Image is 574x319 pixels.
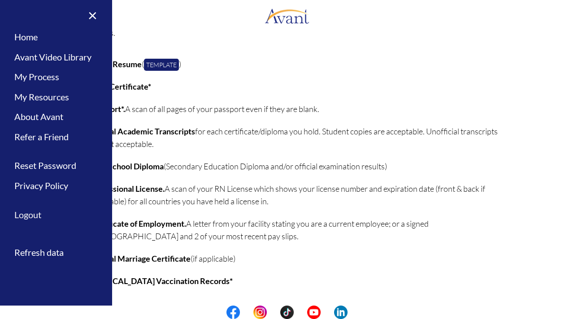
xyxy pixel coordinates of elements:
[90,182,499,207] p: A scan of your RN License which shows your license number and expiration date (front & back if ap...
[267,306,280,319] img: blank.png
[90,219,186,228] b: Certificate of Employment.
[90,252,499,265] p: (if applicable)
[90,161,164,171] b: High School Diploma
[90,276,233,286] b: [MEDICAL_DATA] Vaccination Records*
[321,306,334,319] img: blank.png
[294,306,307,319] img: blank.png
[253,306,267,319] img: in.png
[265,2,309,29] img: logo.png
[90,184,165,194] b: Professional License.
[90,82,151,91] b: Birth Certificate*
[307,306,321,319] img: yt.png
[90,160,499,172] p: (Secondary Education Diploma and/or official examination results)
[144,59,179,71] a: Template
[240,306,253,319] img: blank.png
[280,306,294,319] img: tt.png
[226,306,240,319] img: fb.png
[90,254,191,263] b: Official Marriage Certificate
[334,306,348,319] img: li.png
[90,125,499,150] p: for each certificate/diploma you hold. Student copies are acceptable. Unofficial transcripts are ...
[90,103,499,115] p: A scan of all pages of your passport even if they are blank.
[90,59,142,69] b: Avant Resume
[90,58,499,70] p: ( )
[90,126,195,136] b: Official Academic Transcripts
[90,217,499,242] p: A letter from your facility stating you are a current employee; or a signed [DEMOGRAPHIC_DATA] an...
